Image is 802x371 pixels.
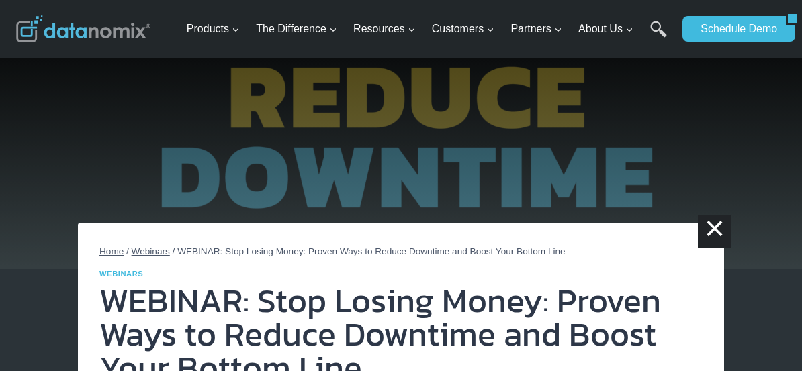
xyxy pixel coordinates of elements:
span: / [126,246,129,256]
nav: Primary Navigation [181,7,676,51]
a: Webinars [132,246,170,256]
span: About Us [578,20,633,38]
span: Customers [432,20,494,38]
span: Products [187,20,240,38]
span: WEBINAR: Stop Losing Money: Proven Ways to Reduce Downtime and Boost Your Bottom Line [177,246,566,256]
img: Datanomix [16,15,150,42]
a: Webinars [99,270,143,278]
span: Partners [510,20,562,38]
a: Home [99,246,124,256]
a: × [698,215,731,248]
nav: Breadcrumbs [99,244,703,259]
span: Resources [353,20,415,38]
span: The Difference [256,20,337,38]
a: Schedule Demo [682,16,786,42]
span: / [173,246,175,256]
a: Search [650,21,667,51]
